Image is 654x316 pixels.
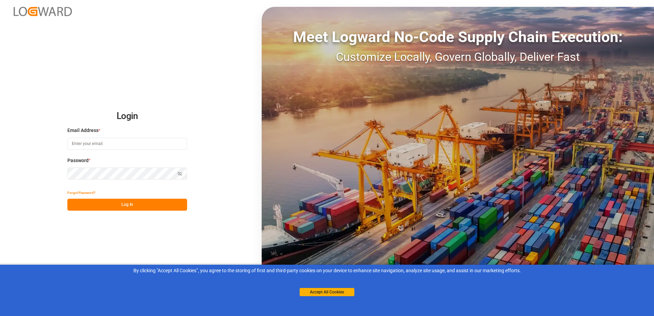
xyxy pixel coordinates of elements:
span: Email Address [67,127,99,134]
div: Meet Logward No-Code Supply Chain Execution: [262,26,654,48]
div: By clicking "Accept All Cookies”, you agree to the storing of first and third-party cookies on yo... [5,267,649,274]
img: Logward_new_orange.png [14,7,72,16]
div: Customize Locally, Govern Globally, Deliver Fast [262,48,654,66]
input: Enter your email [67,138,187,150]
button: Forgot Password? [67,187,95,199]
button: Accept All Cookies [300,288,354,296]
h2: Login [67,105,187,127]
span: Password [67,157,89,164]
button: Log In [67,199,187,211]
